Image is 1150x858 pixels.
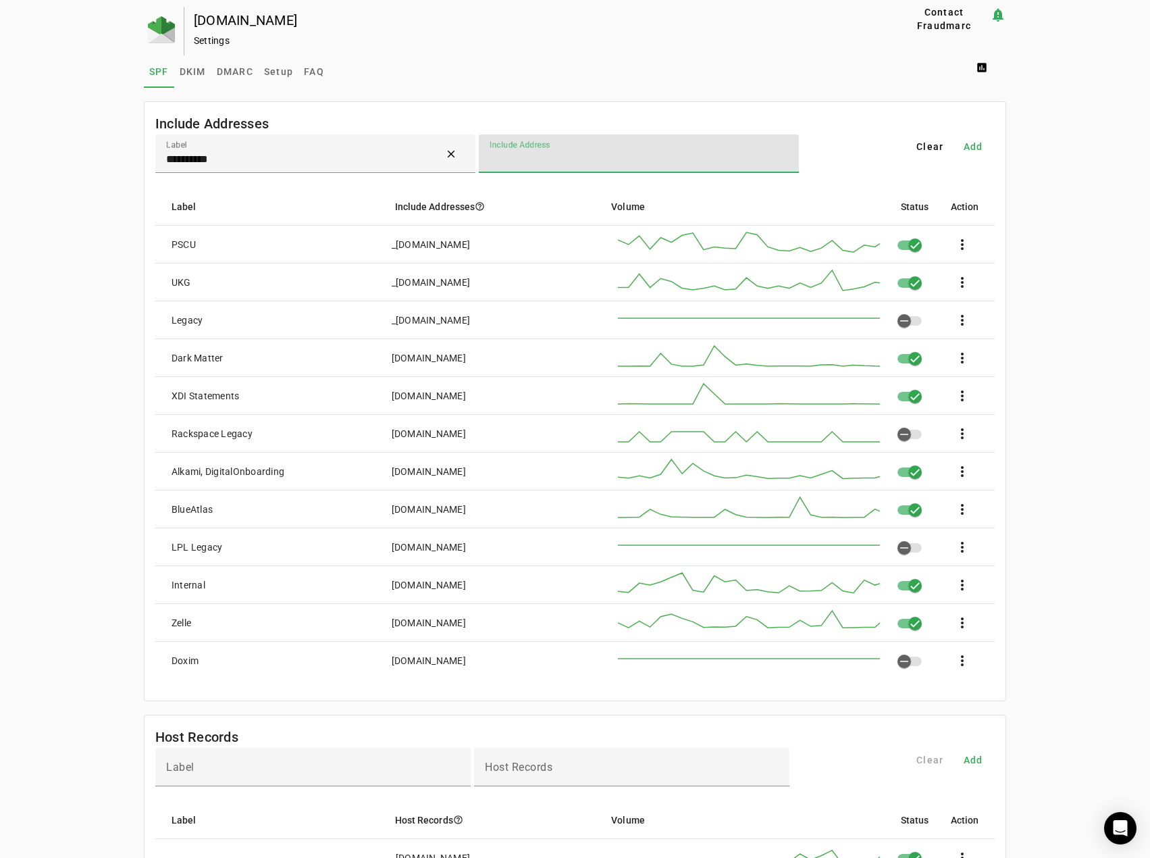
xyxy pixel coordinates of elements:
[384,188,601,226] mat-header-cell: Include Addresses
[392,540,466,554] div: [DOMAIN_NAME]
[916,140,943,153] span: Clear
[174,55,211,88] a: DKIM
[904,5,985,32] span: Contact Fraudmarc
[172,578,205,592] div: Internal
[392,503,466,516] div: [DOMAIN_NAME]
[144,55,174,88] a: SPF
[155,113,269,134] mat-card-title: Include Addresses
[172,276,191,289] div: UKG
[180,67,206,76] span: DKIM
[951,748,995,772] button: Add
[172,427,253,440] div: Rackspace Legacy
[172,238,196,251] div: PSCU
[600,801,890,839] mat-header-cell: Volume
[392,389,466,403] div: [DOMAIN_NAME]
[392,276,471,289] div: _[DOMAIN_NAME]
[172,654,199,667] div: Doxim
[1104,812,1136,844] div: Open Intercom Messenger
[384,801,601,839] mat-header-cell: Host Records
[392,313,471,327] div: _[DOMAIN_NAME]
[217,67,253,76] span: DMARC
[940,801,995,839] mat-header-cell: Action
[172,351,224,365] div: Dark Matter
[475,201,485,211] i: help_outline
[485,761,552,774] mat-label: Host Records
[211,55,259,88] a: DMARC
[990,7,1006,23] mat-icon: notification_important
[172,389,240,403] div: XDI Statements
[951,134,995,159] button: Add
[172,313,203,327] div: Legacy
[600,188,890,226] mat-header-cell: Volume
[890,188,940,226] mat-header-cell: Status
[148,16,175,43] img: Fraudmarc Logo
[144,101,1006,701] fm-list-table: Include Addresses
[490,140,550,149] mat-label: Include Address
[172,616,191,630] div: Zelle
[155,726,238,748] mat-card-title: Host Records
[908,134,951,159] button: Clear
[298,55,330,88] a: FAQ
[172,540,223,554] div: LPL Legacy
[264,67,293,76] span: Setup
[172,465,284,478] div: Alkami, DigitalOnboarding
[964,753,983,767] span: Add
[304,67,324,76] span: FAQ
[149,67,169,76] span: SPF
[172,503,213,516] div: BlueAtlas
[155,188,384,226] mat-header-cell: Label
[453,815,463,825] i: help_outline
[940,188,995,226] mat-header-cell: Action
[964,140,983,153] span: Add
[392,578,466,592] div: [DOMAIN_NAME]
[166,140,187,149] mat-label: Label
[166,761,194,774] mat-label: Label
[392,465,466,478] div: [DOMAIN_NAME]
[898,7,990,31] button: Contact Fraudmarc
[194,34,855,47] div: Settings
[392,238,471,251] div: _[DOMAIN_NAME]
[392,427,466,440] div: [DOMAIN_NAME]
[392,351,466,365] div: [DOMAIN_NAME]
[259,55,298,88] a: Setup
[432,138,475,170] button: Clear
[890,801,940,839] mat-header-cell: Status
[392,616,466,630] div: [DOMAIN_NAME]
[194,14,855,27] div: [DOMAIN_NAME]
[392,654,466,667] div: [DOMAIN_NAME]
[155,801,384,839] mat-header-cell: Label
